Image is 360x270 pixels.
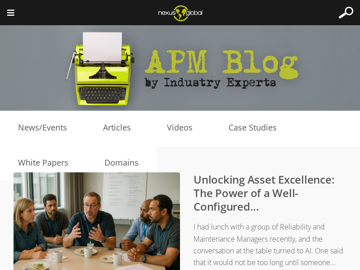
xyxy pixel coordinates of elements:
[31,221,346,268] p: I had lunch with a group of Reliability and Maintenance Managers recently, and the conversation a...
[151,2,209,24] img: Nexus Global
[193,172,335,214] a: Unlocking Asset Excellence: The Power of a Well-Configured...
[149,121,211,135] a: Videos
[85,121,149,135] a: Articles
[211,121,295,135] a: Case Studies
